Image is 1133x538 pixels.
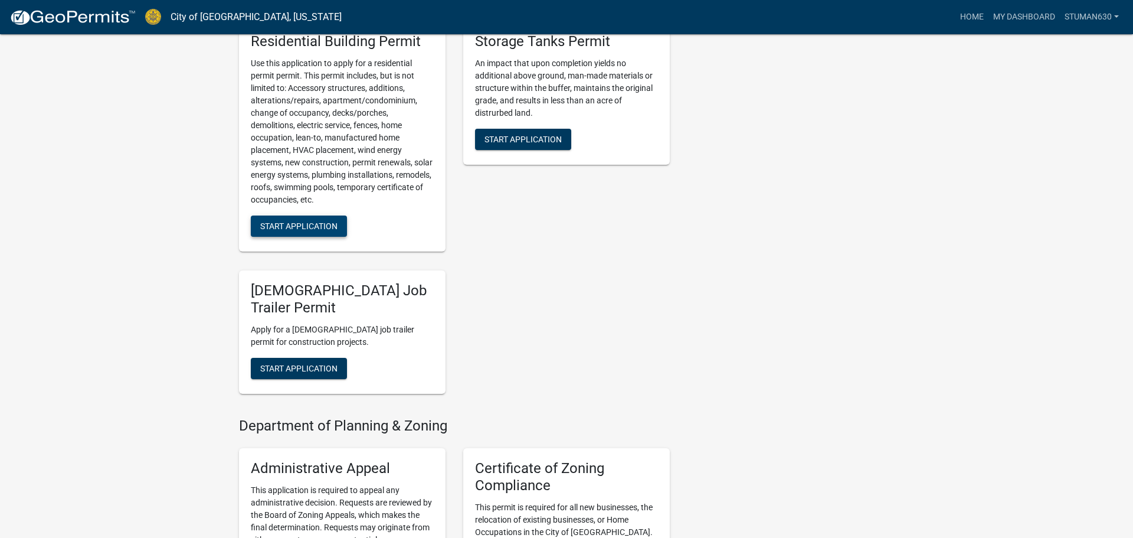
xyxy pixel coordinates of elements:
h5: Administrative Appeal [251,460,434,477]
img: City of Jeffersonville, Indiana [145,9,161,25]
button: Start Application [475,129,571,150]
a: My Dashboard [988,6,1060,28]
a: City of [GEOGRAPHIC_DATA], [US_STATE] [171,7,342,27]
button: Start Application [251,358,347,379]
h5: Certificate of Zoning Compliance [475,460,658,494]
p: Apply for a [DEMOGRAPHIC_DATA] job trailer permit for construction projects. [251,324,434,348]
span: Start Application [260,363,338,373]
span: Start Application [484,135,562,144]
span: Start Application [260,221,338,231]
p: Use this application to apply for a residential permit permit. This permit includes, but is not l... [251,57,434,206]
h5: Storage Tanks Permit [475,33,658,50]
h5: Residential Building Permit [251,33,434,50]
a: Home [955,6,988,28]
button: Start Application [251,216,347,237]
h4: Department of Planning & Zoning [239,418,670,435]
a: Stuman630 [1060,6,1124,28]
h5: [DEMOGRAPHIC_DATA] Job Trailer Permit [251,282,434,317]
p: An impact that upon completion yields no additional above ground, man-made materials or structure... [475,57,658,119]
